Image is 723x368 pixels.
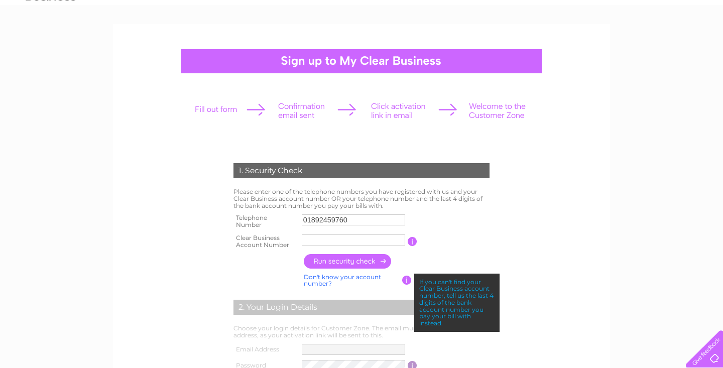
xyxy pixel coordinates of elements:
th: Clear Business Account Number [231,231,299,252]
td: Choose your login details for Customer Zone. The email must be a valid email address, as your act... [231,322,492,341]
a: Blog [672,43,686,50]
th: Email Address [231,341,299,357]
a: Telecoms [636,43,666,50]
div: 2. Your Login Details [233,300,490,315]
img: logo.png [25,26,76,57]
a: Energy [608,43,630,50]
input: Information [402,276,412,285]
a: Don't know your account number? [304,273,381,288]
a: Water [582,43,601,50]
td: Please enter one of the telephone numbers you have registered with us and your Clear Business acc... [231,186,492,211]
div: 1. Security Check [233,163,490,178]
a: Contact [692,43,717,50]
div: Clear Business is a trading name of Verastar Limited (registered in [GEOGRAPHIC_DATA] No. 3667643... [125,6,599,49]
div: If you can't find your Clear Business account number, tell us the last 4 digits of the bank accou... [414,274,500,332]
th: Telephone Number [231,211,299,231]
input: Information [408,237,417,246]
a: 0333 014 3131 [534,5,603,18]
